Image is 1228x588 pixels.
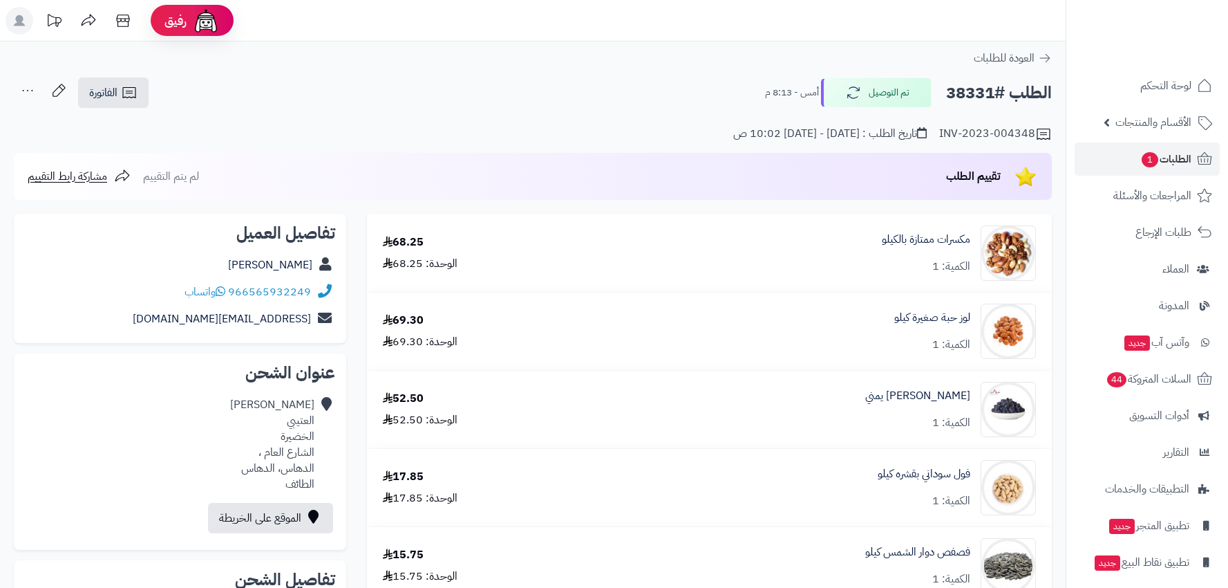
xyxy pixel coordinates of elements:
[882,232,970,248] a: مكسرات ممتازة بالكيلو
[821,78,932,107] button: تم التوصيل
[981,382,1035,437] img: 521af69443474aea09a18fcc5bd777ea1ea-90x90.jpg
[1075,509,1220,542] a: تطبيق المتجرجديد
[1106,369,1191,389] span: السلات المتروكة
[1075,143,1220,176] a: الطلبات1
[1107,372,1126,387] span: 44
[946,168,1001,185] span: تقييم الطلب
[865,388,970,404] a: [PERSON_NAME] يمني
[25,225,335,241] h2: تفاصيل العميل
[37,7,71,38] a: تحديثات المنصة
[383,313,424,329] div: 69.30
[981,460,1035,515] img: 51030e1e7483d39afa9bb1483742ca33499-90x90.jpg
[865,544,970,560] a: فصفص دوار الشمس كيلو
[383,569,457,585] div: الوحدة: 15.75
[1134,39,1215,68] img: logo-2.png
[981,304,1035,359] img: 51330e1e7483d39afa9bb1483742ca33499-90x90.jpg
[1075,179,1220,212] a: المراجعات والأسئلة
[1129,406,1189,425] span: أدوات التسويق
[1075,399,1220,432] a: أدوات التسويق
[1140,149,1191,169] span: الطلبات
[164,12,187,29] span: رفيق
[939,126,1052,143] div: INV-2023-004348
[1075,362,1220,396] a: السلات المتروكة44
[1075,289,1220,322] a: المدونة
[1109,519,1135,534] span: جديد
[1124,336,1150,351] span: جديد
[28,168,107,185] span: مشاركة رابط التقييم
[1105,479,1189,499] span: التطبيقات والخدمات
[228,284,311,300] a: 966565932249
[383,256,457,272] div: الوحدة: 68.25
[383,334,457,350] div: الوحدة: 69.30
[932,337,970,353] div: الكمية: 1
[143,168,199,185] span: لم يتم التقييم
[25,365,335,381] h2: عنوان الشحن
[1075,326,1220,359] a: وآتس آبجديد
[974,50,1052,66] a: العودة للطلبات
[932,493,970,509] div: الكمية: 1
[1140,76,1191,95] span: لوحة التحكم
[974,50,1035,66] span: العودة للطلبات
[133,311,311,327] a: [EMAIL_ADDRESS][DOMAIN_NAME]
[383,235,424,250] div: 68.25
[228,257,312,273] a: [PERSON_NAME]
[383,469,424,485] div: 17.85
[1075,69,1220,102] a: لوحة التحكم
[208,503,333,533] a: الموقع على الخريطة
[1123,333,1189,352] span: وآتس آب
[1163,443,1189,462] span: التقارير
[78,77,149,108] a: الفاتورة
[932,259,970,275] div: الكمية: 1
[932,571,970,587] div: الكمية: 1
[1115,113,1191,132] span: الأقسام والمنتجات
[28,168,131,185] a: مشاركة رابط التقييم
[185,284,225,300] a: واتساب
[230,397,314,492] div: [PERSON_NAME] العتيبي الخضيرة الشارع العام ، الدهاس، الدهاس الطائف
[932,415,970,431] div: الكمية: 1
[89,84,117,101] span: الفاتورة
[1095,555,1120,571] span: جديد
[1075,216,1220,249] a: طلبات الإرجاع
[1113,186,1191,205] span: المراجعات والأسئلة
[1075,546,1220,579] a: تطبيق نقاط البيعجديد
[1159,296,1189,315] span: المدونة
[765,86,819,100] small: أمس - 8:13 م
[25,571,335,588] h2: تفاصيل الشحن
[946,79,1052,107] h2: الطلب #38331
[1093,553,1189,572] span: تطبيق نقاط البيع
[192,7,220,35] img: ai-face.png
[878,466,970,482] a: فول سوداني بقشره كيلو
[1142,152,1158,167] span: 1
[981,226,1035,281] img: 1664186449-images%20(6)-90x90.jpg
[383,547,424,563] div: 15.75
[1075,472,1220,506] a: التطبيقات والخدمات
[1075,252,1220,286] a: العملاء
[894,310,970,326] a: لوز حبة صغيرة كيلو
[733,126,927,142] div: تاريخ الطلب : [DATE] - [DATE] 10:02 ص
[383,490,457,506] div: الوحدة: 17.85
[1135,223,1191,242] span: طلبات الإرجاع
[1075,436,1220,469] a: التقارير
[383,391,424,407] div: 52.50
[1108,516,1189,535] span: تطبيق المتجر
[1162,259,1189,279] span: العملاء
[383,412,457,428] div: الوحدة: 52.50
